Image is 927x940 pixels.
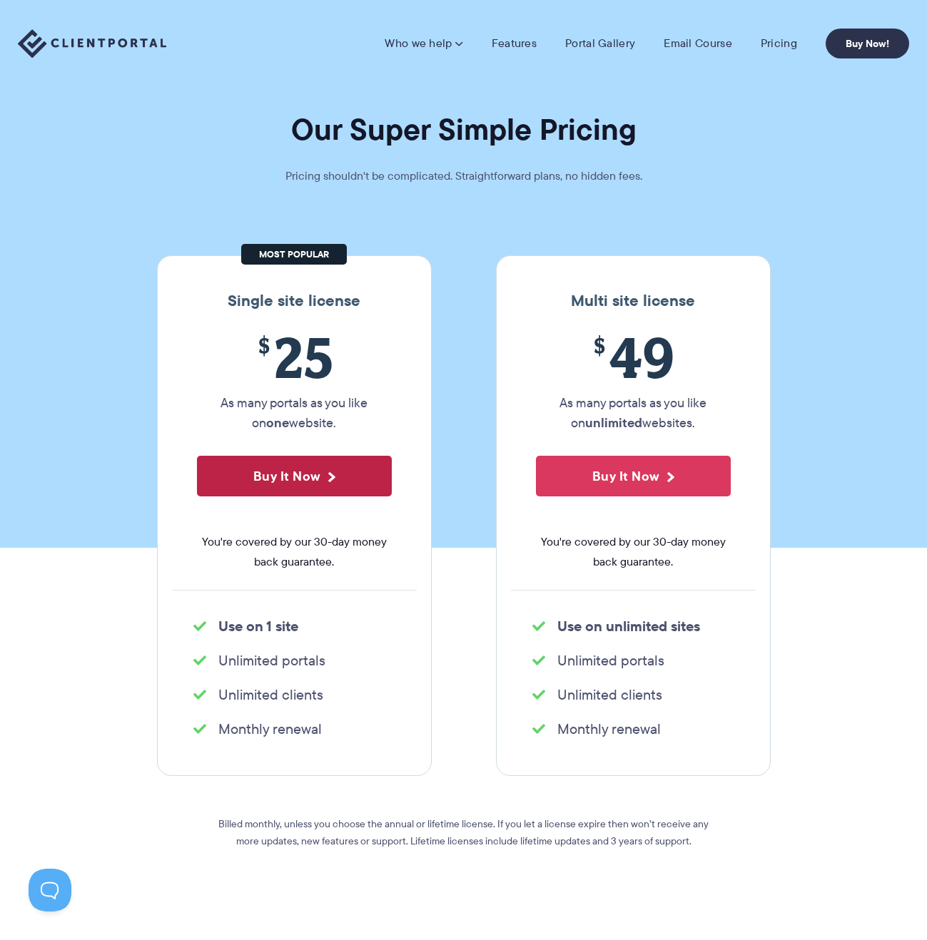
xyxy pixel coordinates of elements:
p: As many portals as you like on website. [197,393,392,433]
strong: one [266,413,289,432]
strong: Use on unlimited sites [557,615,700,637]
h3: Multi site license [511,292,756,310]
span: You're covered by our 30-day money back guarantee. [536,532,731,572]
button: Buy It Now [197,456,392,496]
li: Monthly renewal [193,719,395,739]
p: As many portals as you like on websites. [536,393,731,433]
li: Unlimited clients [193,685,395,705]
a: Buy Now! [826,29,909,58]
p: Pricing shouldn't be complicated. Straightforward plans, no hidden fees. [250,166,678,186]
span: 25 [197,325,392,389]
strong: unlimited [585,413,642,432]
a: Features [492,36,537,51]
li: Monthly renewal [532,719,734,739]
a: Pricing [761,36,797,51]
a: Portal Gallery [565,36,635,51]
li: Unlimited portals [193,650,395,670]
iframe: Toggle Customer Support [29,869,71,911]
span: 49 [536,325,731,389]
a: Who we help [385,36,462,51]
li: Unlimited portals [532,650,734,670]
strong: Use on 1 site [218,615,298,637]
button: Buy It Now [536,456,731,496]
li: Unlimited clients [532,685,734,705]
p: Billed monthly, unless you choose the annual or lifetime license. If you let a license expire the... [207,815,721,849]
span: You're covered by our 30-day money back guarantee. [197,532,392,572]
h3: Single site license [172,292,417,310]
a: Email Course [664,36,732,51]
